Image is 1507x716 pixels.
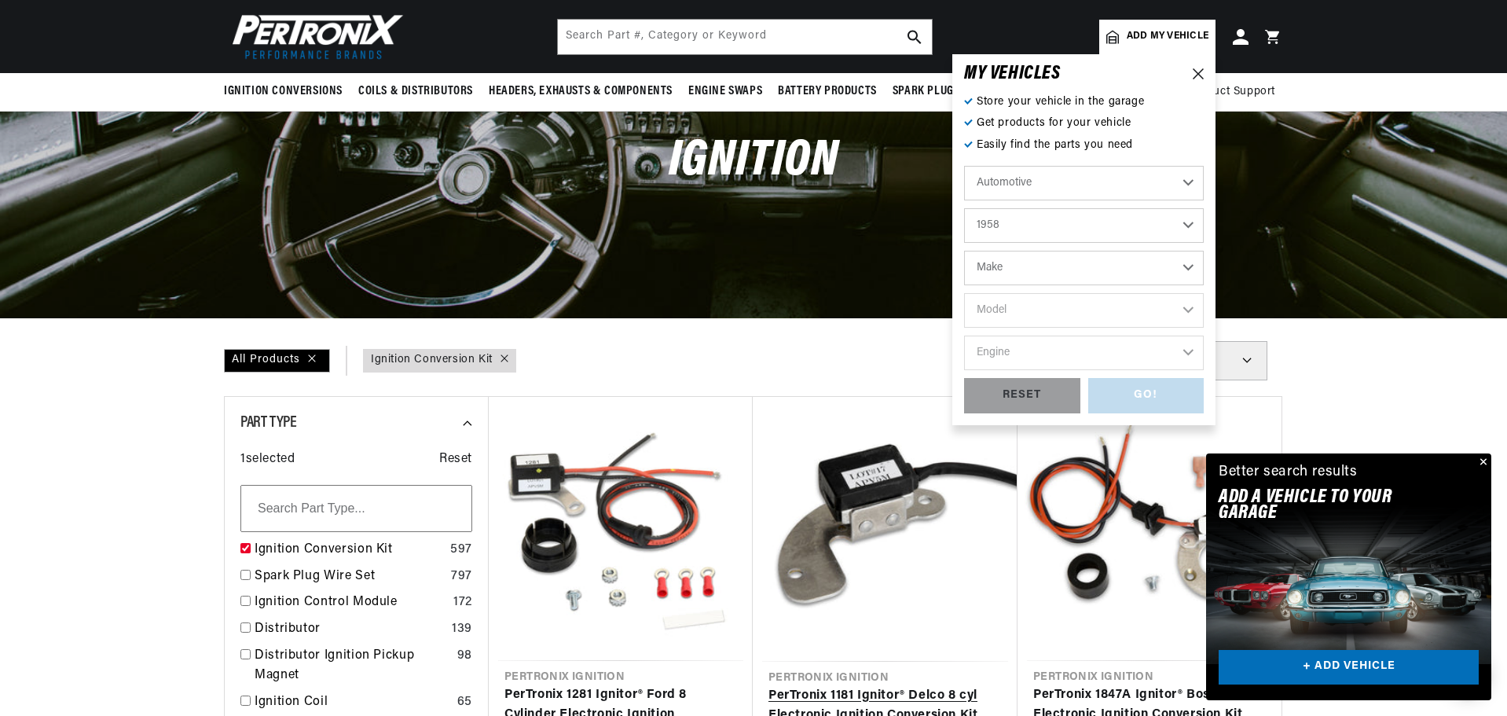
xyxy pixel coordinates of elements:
[371,351,493,369] a: Ignition Conversion Kit
[457,646,472,666] div: 98
[224,83,343,100] span: Ignition Conversions
[964,208,1204,243] select: Year
[255,646,451,686] a: Distributor Ignition Pickup Magnet
[964,166,1204,200] select: Ride Type
[1188,73,1283,111] summary: Product Support
[358,83,473,100] span: Coils & Distributors
[964,293,1204,328] select: Model
[688,83,762,100] span: Engine Swaps
[558,20,932,54] input: Search Part #, Category or Keyword
[224,9,405,64] img: Pertronix
[897,20,932,54] button: search button
[255,540,444,560] a: Ignition Conversion Kit
[778,83,877,100] span: Battery Products
[1127,29,1208,44] span: Add my vehicle
[893,83,988,100] span: Spark Plug Wires
[1099,20,1215,54] a: Add my vehicle
[453,593,472,613] div: 172
[457,692,472,713] div: 65
[770,73,885,110] summary: Battery Products
[964,137,1204,154] p: Easily find the parts you need
[964,66,1061,82] h6: MY VEHICLE S
[964,94,1204,111] p: Store your vehicle in the garage
[1472,453,1491,472] button: Close
[255,593,447,613] a: Ignition Control Module
[964,336,1204,370] select: Engine
[964,251,1204,285] select: Make
[255,567,445,587] a: Spark Plug Wire Set
[224,73,350,110] summary: Ignition Conversions
[1219,461,1358,484] div: Better search results
[240,450,295,470] span: 1 selected
[452,619,472,640] div: 139
[240,415,296,431] span: Part Type
[439,450,472,470] span: Reset
[255,619,445,640] a: Distributor
[1188,83,1275,101] span: Product Support
[255,692,451,713] a: Ignition Coil
[964,115,1204,132] p: Get products for your vehicle
[964,378,1080,413] div: RESET
[885,73,996,110] summary: Spark Plug Wires
[450,540,472,560] div: 597
[669,136,839,187] span: Ignition
[680,73,770,110] summary: Engine Swaps
[1219,650,1479,685] a: + ADD VEHICLE
[240,485,472,532] input: Search Part Type...
[481,73,680,110] summary: Headers, Exhausts & Components
[224,349,330,373] div: All Products
[350,73,481,110] summary: Coils & Distributors
[1219,490,1439,522] h2: Add A VEHICLE to your garage
[489,83,673,100] span: Headers, Exhausts & Components
[451,567,472,587] div: 797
